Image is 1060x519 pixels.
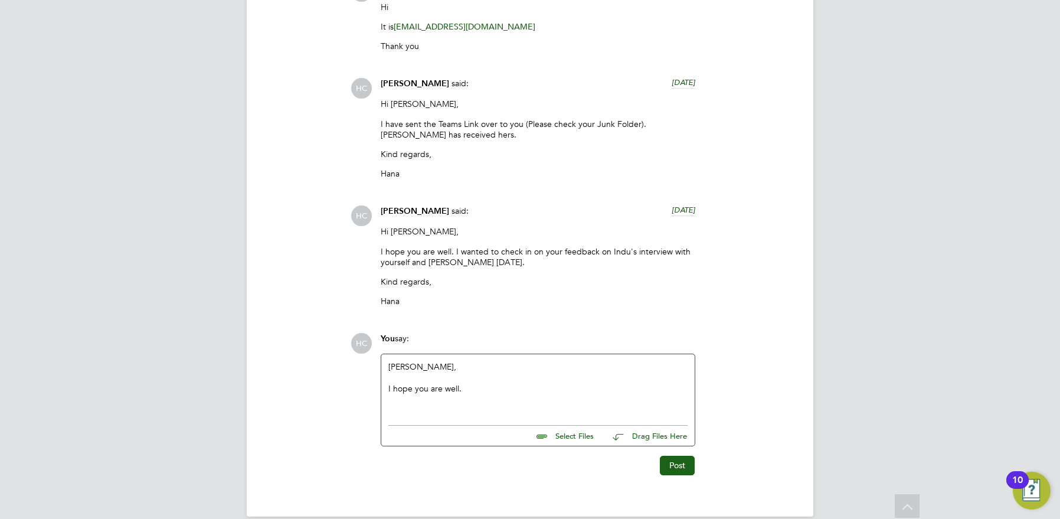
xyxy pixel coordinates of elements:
[1013,472,1051,510] button: Open Resource Center, 10 new notifications
[1012,480,1023,495] div: 10
[381,334,395,344] span: You
[381,21,695,32] p: It is
[452,205,469,216] span: said:
[672,205,695,215] span: [DATE]
[603,424,688,449] button: Drag Files Here
[381,276,695,287] p: Kind regards,
[381,119,695,140] p: I have sent the Teams Link over to you (Please check your Junk Folder). [PERSON_NAME] has receive...
[381,149,695,159] p: Kind regards,
[388,361,688,412] div: [PERSON_NAME],
[351,333,372,354] span: HC
[394,21,535,32] a: [EMAIL_ADDRESS][DOMAIN_NAME]
[351,78,372,99] span: HC
[381,168,695,179] p: Hana
[388,383,688,394] div: I hope you are well.
[381,226,695,237] p: Hi [PERSON_NAME],
[381,206,449,216] span: [PERSON_NAME]
[381,246,695,267] p: I hope you are well. I wanted to check in on your feedback on Indu's interview with yourself and ...
[381,99,695,109] p: Hi [PERSON_NAME],
[381,333,695,354] div: say:
[672,77,695,87] span: [DATE]
[381,2,695,12] p: Hi
[381,41,695,51] p: Thank you
[452,78,469,89] span: said:
[381,296,695,306] p: Hana
[660,456,695,475] button: Post
[381,79,449,89] span: [PERSON_NAME]
[351,205,372,226] span: HC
